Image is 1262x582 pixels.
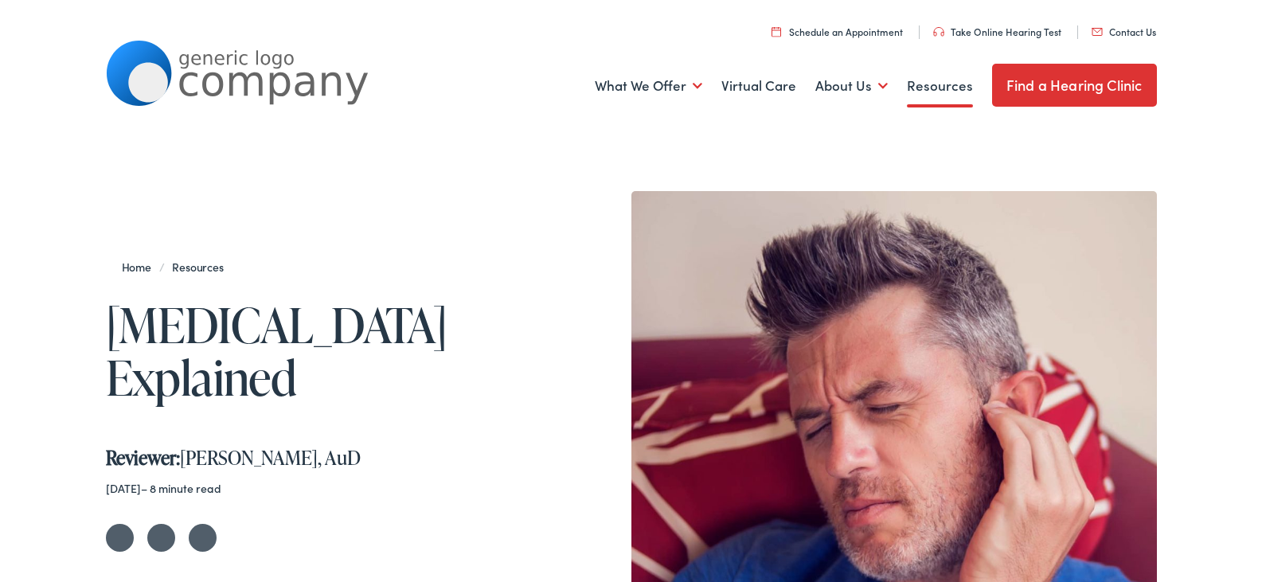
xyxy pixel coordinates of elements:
strong: Reviewer: [106,444,180,471]
h1: [MEDICAL_DATA] Explained [106,299,589,404]
img: utility icon [772,26,781,37]
a: Share on Facebook [147,524,175,552]
a: Schedule an Appointment [772,25,903,38]
a: Share on LinkedIn [189,524,217,552]
img: utility icon [1092,28,1103,36]
img: utility icon [933,27,944,37]
a: About Us [815,57,888,115]
a: Virtual Care [721,57,796,115]
a: What We Offer [595,57,702,115]
a: Home [122,259,159,275]
div: [PERSON_NAME], AuD [106,424,589,470]
a: Resources [164,259,231,275]
a: Contact Us [1092,25,1156,38]
span: / [122,259,232,275]
a: Resources [907,57,973,115]
a: Find a Hearing Clinic [992,64,1157,107]
div: – 8 minute read [106,482,589,495]
a: Take Online Hearing Test [933,25,1061,38]
a: Share on Twitter [106,524,134,552]
time: [DATE] [106,480,141,496]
